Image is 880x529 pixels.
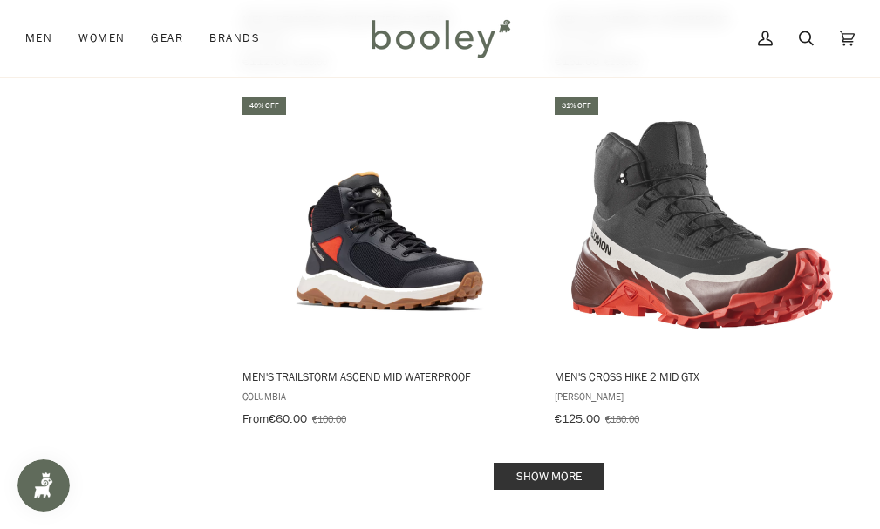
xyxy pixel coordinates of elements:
[269,410,307,427] span: €60.00
[555,97,598,115] div: 31% off
[78,30,125,47] span: Women
[242,389,537,404] span: Columbia
[151,30,183,47] span: Gear
[242,97,286,115] div: 40% off
[242,369,537,384] span: Men's Trailstorm Ascend Mid Waterproof
[312,411,346,426] span: €100.00
[555,389,849,404] span: [PERSON_NAME]
[552,94,852,432] a: Men's Cross Hike 2 Mid GTX
[259,94,521,356] img: Columbia Men's Trailstorm Ascend Mid Waterproof Black / Super Sonic - Booley Galway
[364,13,516,64] img: Booley
[605,411,639,426] span: €180.00
[209,30,260,47] span: Brands
[25,30,52,47] span: Men
[242,410,269,427] span: From
[494,463,604,490] a: Show more
[555,369,849,384] span: Men's Cross Hike 2 Mid GTX
[242,468,855,485] div: Pagination
[571,94,833,356] img: Salomon Men's Cross Hike 2 Mid GTX Black / Bitter Chocolate / Fiery Red - Booley Galway
[240,94,540,432] a: Men's Trailstorm Ascend Mid Waterproof
[17,459,70,512] iframe: Button to open loyalty program pop-up
[555,410,600,427] span: €125.00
